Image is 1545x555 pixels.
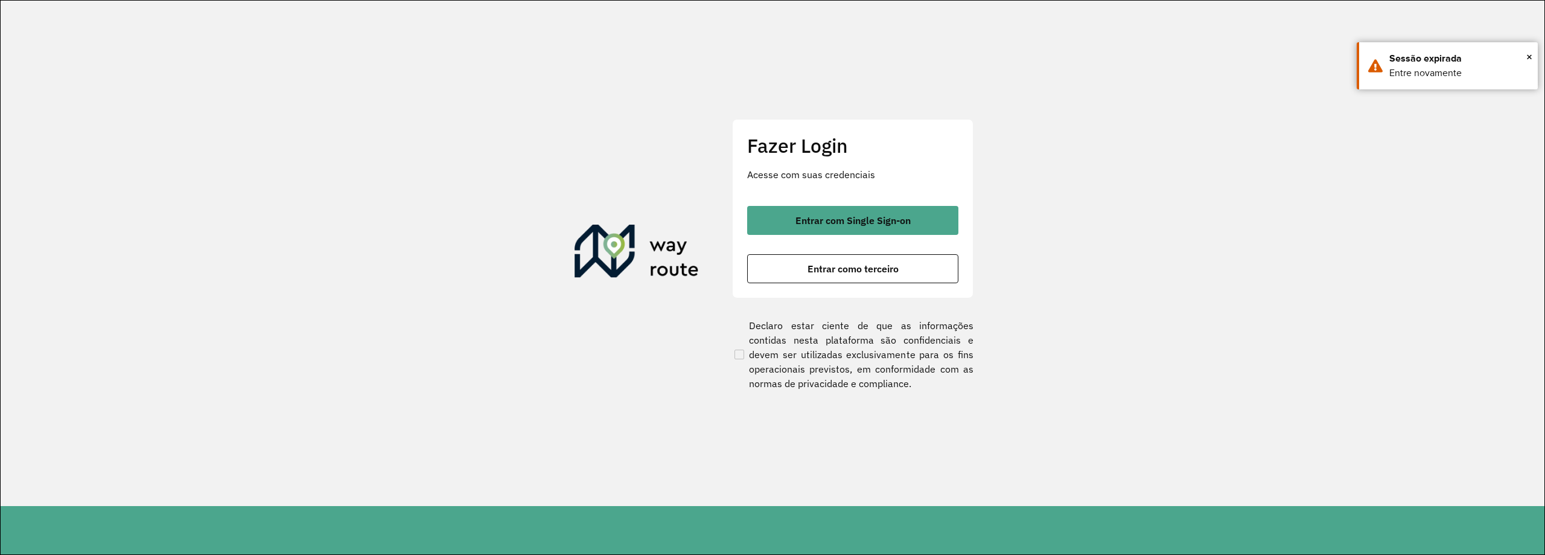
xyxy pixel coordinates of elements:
button: button [747,206,958,235]
span: × [1526,48,1532,66]
img: Roteirizador AmbevTech [575,225,699,283]
span: Entrar como terceiro [808,264,899,274]
button: button [747,254,958,283]
button: Close [1526,48,1532,66]
span: Entrar com Single Sign-on [795,216,911,225]
p: Acesse com suas credenciais [747,167,958,182]
h2: Fazer Login [747,134,958,157]
div: Sessão expirada [1389,51,1529,66]
label: Declaro estar ciente de que as informações contidas nesta plataforma são confidenciais e devem se... [732,318,973,391]
div: Entre novamente [1389,66,1529,80]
